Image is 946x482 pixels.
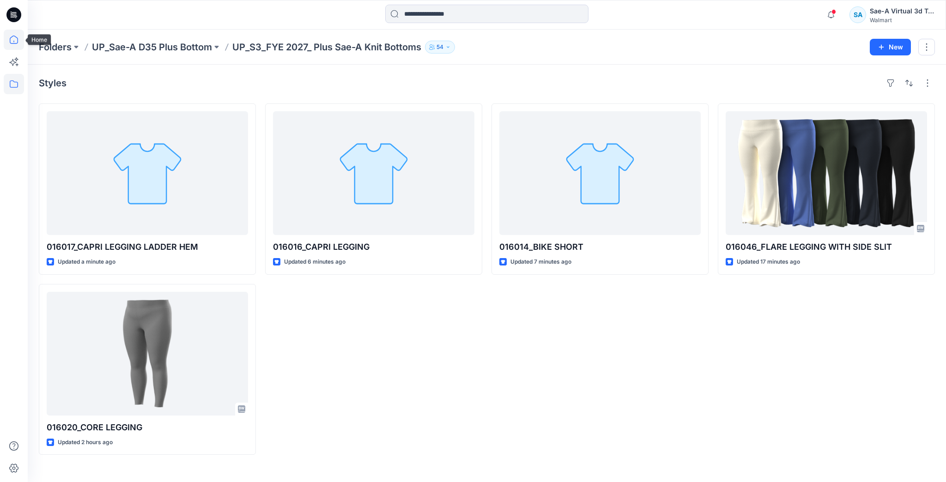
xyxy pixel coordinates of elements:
[58,257,115,267] p: Updated a minute ago
[58,438,113,447] p: Updated 2 hours ago
[47,241,248,253] p: 016017_CAPRI LEGGING LADDER HEM
[499,241,701,253] p: 016014_BIKE SHORT
[92,41,212,54] a: UP_Sae-A D35 Plus Bottom
[737,257,800,267] p: Updated 17 minutes ago
[499,111,701,235] a: 016014_BIKE SHORT
[47,111,248,235] a: 016017_CAPRI LEGGING LADDER HEM
[870,17,934,24] div: Walmart
[273,241,474,253] p: 016016_CAPRI LEGGING
[47,292,248,416] a: 016020_CORE LEGGING
[726,111,927,235] a: 016046_FLARE LEGGING WITH SIDE SLIT
[849,6,866,23] div: SA
[510,257,571,267] p: Updated 7 minutes ago
[273,111,474,235] a: 016016_CAPRI LEGGING
[437,42,443,52] p: 54
[870,39,911,55] button: New
[726,241,927,253] p: 016046_FLARE LEGGING WITH SIDE SLIT
[284,257,346,267] p: Updated 6 minutes ago
[425,41,455,54] button: 54
[39,41,72,54] a: Folders
[870,6,934,17] div: Sae-A Virtual 3d Team
[39,78,67,89] h4: Styles
[232,41,421,54] p: UP_S3_FYE 2027_ Plus Sae-A Knit Bottoms
[47,421,248,434] p: 016020_CORE LEGGING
